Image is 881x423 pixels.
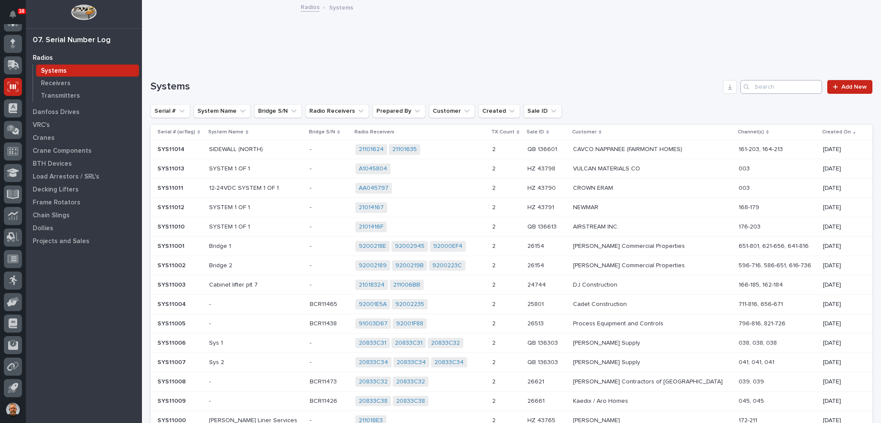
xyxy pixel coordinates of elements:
[491,127,514,137] p: TX Count
[429,104,475,118] button: Customer
[823,301,859,308] p: [DATE]
[41,92,80,100] p: Transmitters
[823,243,859,250] p: [DATE]
[396,398,425,405] a: 20833C38
[573,359,724,366] p: [PERSON_NAME] Supply
[823,320,859,327] p: [DATE]
[739,301,816,308] p: 711-816, 656-671
[527,202,556,211] p: HZ 43791
[527,183,558,192] p: HZ 43790
[492,377,497,386] p: 2
[739,262,816,269] p: 596-716, 586-651, 616-736
[157,260,187,269] p: SYS11002
[157,127,195,137] p: Serial # (w/flag)
[359,165,387,173] a: A1045804
[359,146,384,153] a: 21101624
[359,243,386,250] a: 9200218E
[823,340,859,347] p: [DATE]
[823,165,859,173] p: [DATE]
[310,241,313,250] p: -
[157,183,185,192] p: SYS11011
[573,165,724,173] p: VULCAN MATERIALS CO
[527,318,545,327] p: 26513
[823,204,859,211] p: [DATE]
[33,90,142,102] a: Transmitters
[354,127,394,137] p: Radio Receivers
[26,183,142,196] a: Decking Lifters
[33,186,79,194] p: Decking Lifters
[492,396,497,405] p: 2
[19,8,25,14] p: 38
[157,144,186,153] p: SYS11014
[396,320,423,327] a: 92001F88
[573,204,724,211] p: NEWMAR
[739,398,816,405] p: 045, 045
[527,280,548,289] p: 24744
[209,243,303,250] p: Bridge 1
[492,202,497,211] p: 2
[492,164,497,173] p: 2
[33,212,70,219] p: Chain Slings
[209,204,303,211] p: SYSTEM 1 OF 1
[527,222,558,231] p: QB 136613
[823,146,859,153] p: [DATE]
[573,340,724,347] p: [PERSON_NAME] Supply
[309,127,335,137] p: Bridge S/N
[573,378,724,386] p: [PERSON_NAME] Contractors of [GEOGRAPHIC_DATA]
[209,223,303,231] p: SYSTEM 1 OF 1
[26,105,142,118] a: Danfoss Drives
[33,121,50,129] p: VRC's
[26,131,142,144] a: Cranes
[823,262,859,269] p: [DATE]
[71,4,96,20] img: Workspace Logo
[11,10,22,24] div: Notifications38
[573,398,724,405] p: Kaedix / Aro Homes
[841,84,867,90] span: Add New
[151,237,872,256] tr: SYS11001SYS11001 Bridge 1-- 9200218E 92002945 92000EF4 22 2615426154 [PERSON_NAME] Commercial Pro...
[822,127,851,137] p: Created On
[492,318,497,327] p: 2
[33,173,99,181] p: Load Arrestors / SRL's
[151,275,872,295] tr: SYS11003SYS11003 Cabinet lifter plt 7-- 21018324 211006BB 22 2474424744 DJ Construction166-185, 1...
[432,262,462,269] a: 9200223C
[395,243,425,250] a: 92002945
[151,80,720,93] h1: Systems
[33,147,92,155] p: Crane Components
[573,301,724,308] p: Cadet Construction
[823,398,859,405] p: [DATE]
[26,157,142,170] a: BTH Devices
[492,299,497,308] p: 2
[739,223,816,231] p: 176-203
[359,378,388,386] a: 20833C32
[4,5,22,23] button: Notifications
[157,377,188,386] p: SYS11008
[823,185,859,192] p: [DATE]
[739,146,816,153] p: 161-203, 164-213
[209,281,303,289] p: Cabinet lifter plt 7
[573,243,724,250] p: [PERSON_NAME] Commercial Properties
[524,104,562,118] button: Sale ID
[492,222,497,231] p: 2
[310,396,339,405] p: BCR11426
[33,238,89,245] p: Projects and Sales
[823,359,859,366] p: [DATE]
[359,320,388,327] a: 91003D67
[527,241,546,250] p: 26154
[527,338,560,347] p: QB 136303
[359,301,387,308] a: 92001E5A
[33,65,142,77] a: Systems
[157,338,188,347] p: SYS11006
[151,179,872,198] tr: SYS11011SYS11011 12-24VDC SYSTEM 1 OF 1-- AA045797 22 HZ 43790HZ 43790 CROWN ERAM003[DATE]
[209,301,303,308] p: -
[310,202,313,211] p: -
[209,165,303,173] p: SYSTEM 1 OF 1
[492,183,497,192] p: 2
[41,80,71,87] p: Receivers
[26,209,142,222] a: Chain Slings
[739,281,816,289] p: 166-185, 162-184
[151,391,872,411] tr: SYS11009SYS11009 -BCR11426BCR11426 20833C38 20833C38 22 2666126661 Kaedix / Aro Homes045, 045[DATE]
[26,51,142,64] a: Radios
[209,320,303,327] p: -
[738,127,764,137] p: Channel(s)
[359,359,388,366] a: 20833C34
